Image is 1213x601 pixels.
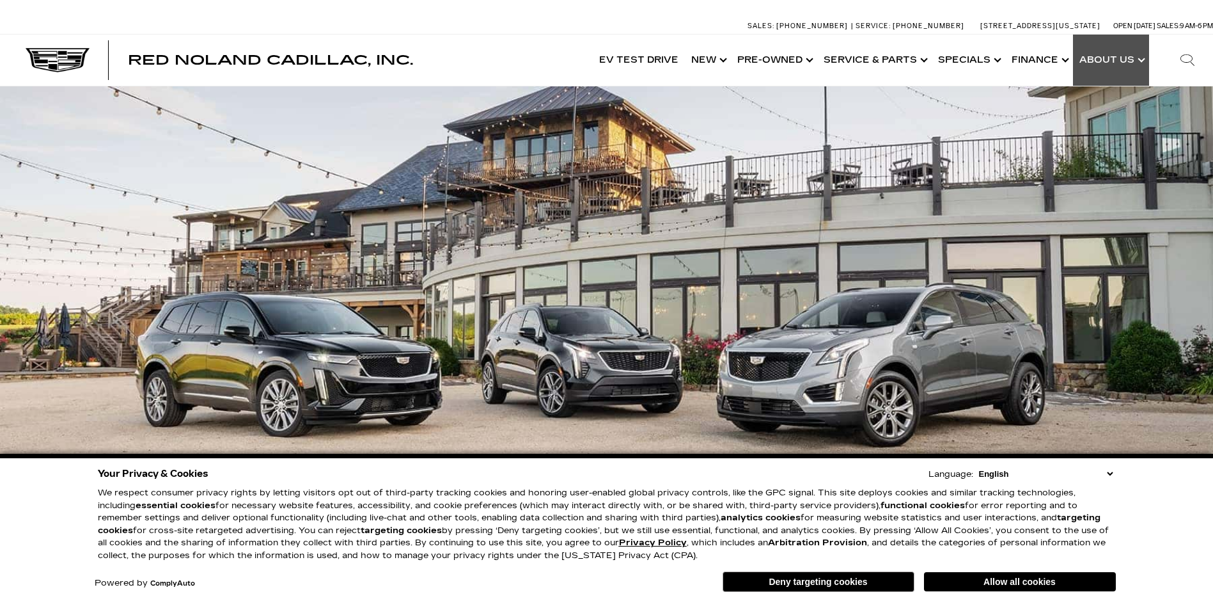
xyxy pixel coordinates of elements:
[361,525,442,536] strong: targeting cookies
[817,35,932,86] a: Service & Parts
[685,35,731,86] a: New
[747,22,851,29] a: Sales: [PHONE_NUMBER]
[98,487,1116,562] p: We respect consumer privacy rights by letting visitors opt out of third-party tracking cookies an...
[976,468,1116,480] select: Language Select
[731,35,817,86] a: Pre-Owned
[721,513,801,523] strong: analytics cookies
[26,48,90,72] img: Cadillac Dark Logo with Cadillac White Text
[619,538,687,548] a: Privacy Policy
[1005,35,1073,86] a: Finance
[150,580,195,588] a: ComplyAuto
[95,579,195,588] div: Powered by
[980,22,1100,30] a: [STREET_ADDRESS][US_STATE]
[1180,22,1213,30] span: 9 AM-6 PM
[893,22,964,30] span: [PHONE_NUMBER]
[932,35,1005,86] a: Specials
[1113,22,1155,30] span: Open [DATE]
[98,513,1100,536] strong: targeting cookies
[128,54,413,67] a: Red Noland Cadillac, Inc.
[723,572,914,592] button: Deny targeting cookies
[98,465,208,483] span: Your Privacy & Cookies
[928,470,973,479] div: Language:
[593,35,685,86] a: EV Test Drive
[768,538,867,548] strong: Arbitration Provision
[128,52,413,68] span: Red Noland Cadillac, Inc.
[776,22,848,30] span: [PHONE_NUMBER]
[856,22,891,30] span: Service:
[851,22,967,29] a: Service: [PHONE_NUMBER]
[136,501,215,511] strong: essential cookies
[924,572,1116,591] button: Allow all cookies
[747,22,774,30] span: Sales:
[1073,35,1149,86] a: About Us
[880,501,965,511] strong: functional cookies
[1157,22,1180,30] span: Sales:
